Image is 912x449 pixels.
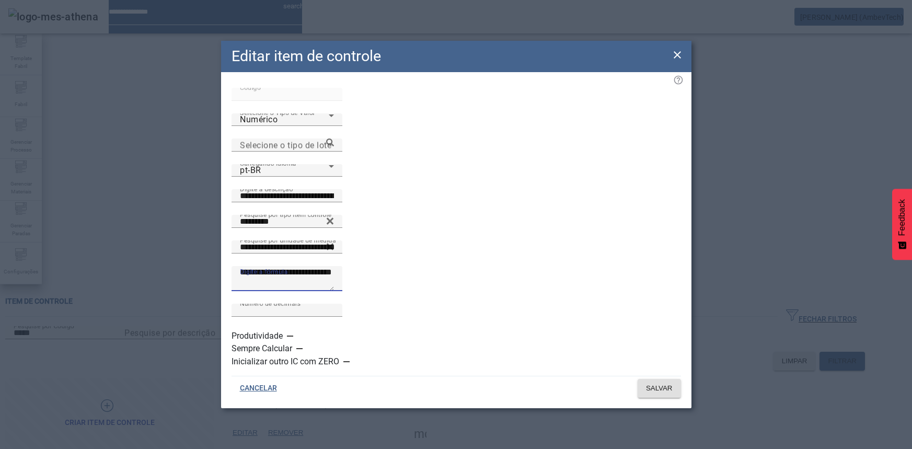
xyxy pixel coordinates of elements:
h2: Editar item de controle [232,45,381,67]
span: pt-BR [240,165,261,175]
mat-label: Selecione o tipo de lote [240,140,331,150]
label: Sempre Calcular [232,342,294,355]
span: SALVAR [646,383,673,394]
span: CANCELAR [240,383,277,394]
mat-label: Número de decimais [240,300,301,307]
label: Inicializar outro IC com ZERO [232,355,341,368]
span: Feedback [897,199,907,236]
mat-label: Digite a descrição [240,185,293,192]
mat-label: Digite a fórmula [240,268,288,275]
span: Numérico [240,114,278,124]
button: CANCELAR [232,379,285,398]
button: SALVAR [638,379,681,398]
button: Feedback - Mostrar pesquisa [892,189,912,260]
mat-label: Código [240,84,261,91]
input: Number [240,215,334,228]
mat-label: Pesquise por tipo item controle [240,211,331,218]
input: Number [240,139,334,152]
mat-label: Pesquise por unidade de medida [240,236,336,244]
label: Produtividade [232,330,285,342]
input: Number [240,241,334,254]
